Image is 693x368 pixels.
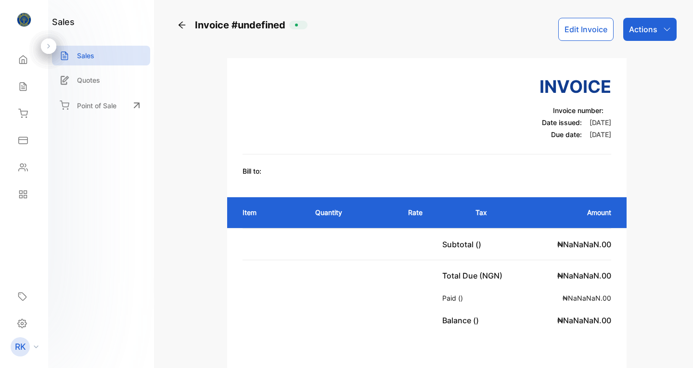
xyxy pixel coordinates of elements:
[563,294,611,302] span: ₦NaNaNaN.00
[315,207,389,217] p: Quantity
[52,15,75,28] h1: sales
[538,207,611,217] p: Amount
[195,18,289,32] span: Invoice #undefined
[442,239,485,250] p: Subtotal ()
[442,315,483,326] p: Balance ()
[442,293,467,303] p: Paid ()
[52,95,150,116] a: Point of Sale
[551,130,582,139] span: Due date:
[77,51,94,61] p: Sales
[77,101,116,111] p: Point of Sale
[558,18,614,41] button: Edit Invoice
[243,207,296,217] p: Item
[590,118,611,127] span: [DATE]
[243,166,261,176] p: Bill to:
[52,70,150,90] a: Quotes
[15,341,26,353] p: RK
[629,24,657,35] p: Actions
[557,271,611,280] span: ₦NaNaNaN.00
[17,13,31,27] img: logo
[442,270,506,281] p: Total Due (NGN)
[553,106,603,114] span: Invoice number:
[77,75,100,85] p: Quotes
[52,46,150,65] a: Sales
[623,18,677,41] button: Actions
[542,118,582,127] span: Date issued:
[590,130,611,139] span: [DATE]
[408,207,457,217] p: Rate
[557,240,611,249] span: ₦NaNaNaN.00
[475,207,518,217] p: Tax
[539,74,611,100] h3: Invoice
[557,316,611,325] span: ₦NaNaNaN.00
